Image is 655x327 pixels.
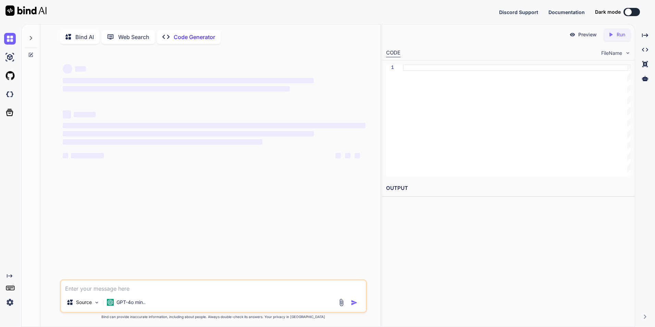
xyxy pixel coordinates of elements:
button: Discord Support [499,9,538,16]
span: ‌ [355,153,360,158]
img: icon [351,299,358,306]
img: githubLight [4,70,16,82]
span: Dark mode [595,9,621,15]
p: Code Generator [174,33,215,41]
h2: OUTPUT [382,180,635,196]
img: chat [4,33,16,45]
span: Discord Support [499,9,538,15]
img: ai-studio [4,51,16,63]
span: ‌ [63,64,72,74]
span: ‌ [63,131,314,136]
img: darkCloudIdeIcon [4,88,16,100]
p: GPT-4o min.. [116,299,146,306]
span: ‌ [63,123,366,128]
p: Bind can provide inaccurate information, including about people. Always double-check its answers.... [60,314,367,319]
p: Run [617,31,625,38]
div: 1 [386,64,394,71]
div: CODE [386,49,400,57]
span: ‌ [71,153,104,158]
span: ‌ [75,66,86,72]
p: Preview [578,31,597,38]
span: ‌ [63,139,262,145]
img: chevron down [625,50,631,56]
span: ‌ [335,153,341,158]
p: Web Search [118,33,149,41]
img: settings [4,296,16,308]
span: FileName [601,50,622,57]
img: Pick Models [94,300,100,305]
img: GPT-4o mini [107,299,114,306]
span: ‌ [63,110,71,119]
p: Bind AI [75,33,94,41]
span: ‌ [63,86,290,92]
span: Documentation [548,9,585,15]
img: Bind AI [5,5,47,16]
p: Source [76,299,92,306]
span: ‌ [74,112,96,117]
img: preview [569,32,576,38]
span: ‌ [345,153,350,158]
img: attachment [337,299,345,306]
span: ‌ [63,78,314,83]
button: Documentation [548,9,585,16]
span: ‌ [63,153,68,158]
